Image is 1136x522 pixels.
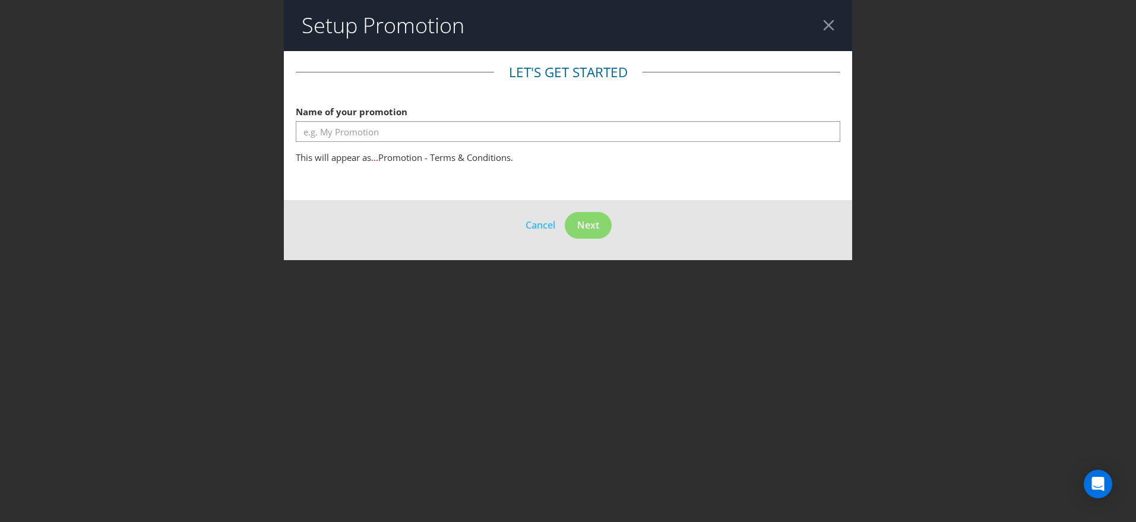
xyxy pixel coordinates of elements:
[525,217,556,233] button: Cancel
[296,121,840,142] input: e.g. My Promotion
[371,151,378,163] span: ...
[302,14,464,37] h2: Setup Promotion
[296,151,371,163] span: This will appear as
[296,106,407,118] span: Name of your promotion
[494,63,643,82] legend: Let's get started
[1084,470,1112,498] div: Open Intercom Messenger
[526,219,555,232] span: Cancel
[565,212,612,239] button: Next
[577,219,599,232] span: Next
[378,151,513,163] span: Promotion - Terms & Conditions.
